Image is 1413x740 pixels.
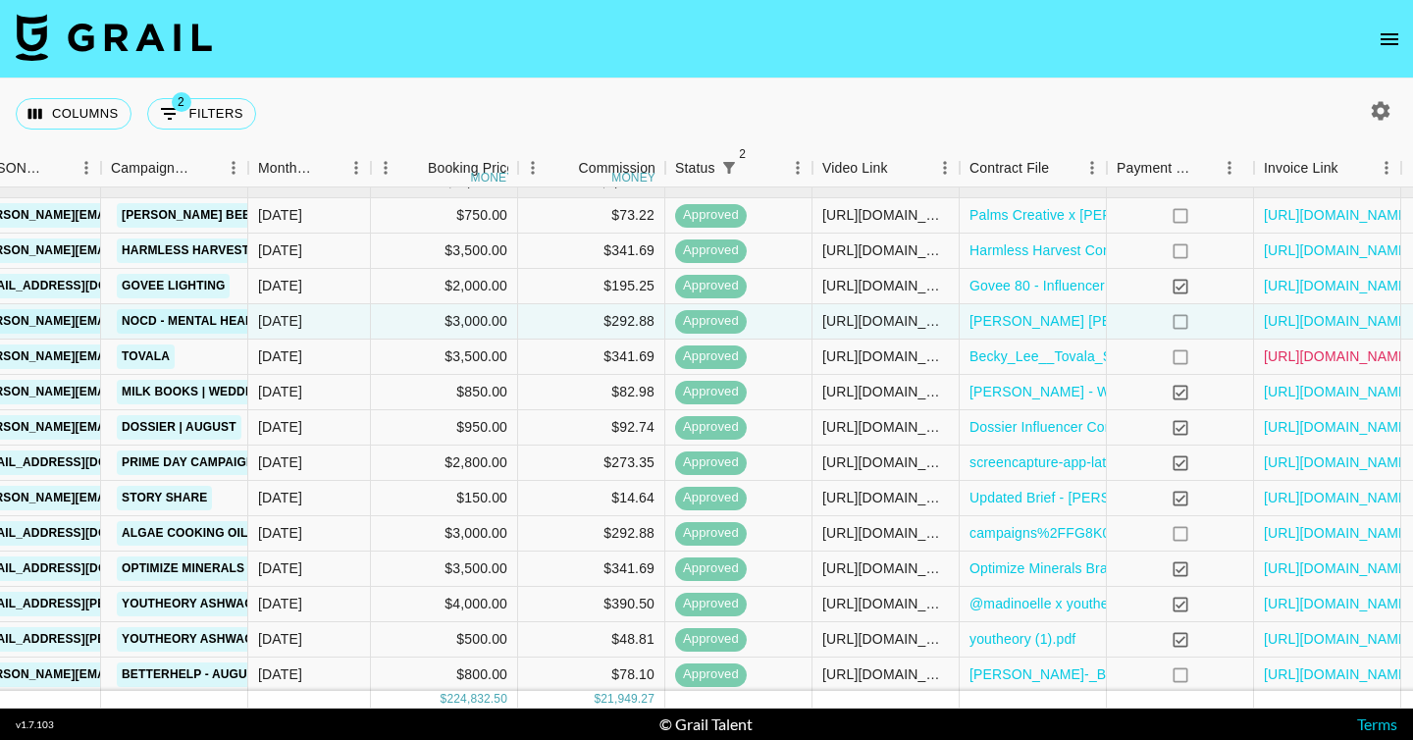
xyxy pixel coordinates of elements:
[822,205,949,225] div: https://www.tiktok.com/@ally.put/video/7488439137767312683
[1264,558,1412,578] a: [URL][DOMAIN_NAME]
[16,14,212,61] img: Grail Talent
[822,417,949,437] div: https://www.youtube.com/watch?v=HK-vYieOHmk
[471,172,515,184] div: money
[117,274,230,298] a: Govee Lighting
[371,587,518,622] div: $4,000.00
[659,714,753,734] div: © Grail Talent
[822,276,949,295] div: https://www.tiktok.com/@beckymaelee/video/7535248080623471873?utm_medium=social&utm_source=hoobe
[822,149,888,187] div: Video Link
[578,149,655,187] div: Commission
[518,198,665,234] div: $73.22
[1357,714,1397,733] a: Terms
[675,595,747,613] span: approved
[117,556,289,581] a: Optimize Minerals | July
[371,622,518,658] div: $500.00
[258,558,302,578] div: Aug '25
[675,149,715,187] div: Status
[248,149,371,187] div: Month Due
[258,664,302,684] div: Aug '25
[1264,523,1412,543] a: [URL][DOMAIN_NAME]
[371,234,518,269] div: $3,500.00
[518,340,665,375] div: $341.69
[1264,452,1412,472] a: [URL][DOMAIN_NAME]
[117,415,241,440] a: Dossier | August
[1254,149,1401,187] div: Invoice Link
[960,149,1107,187] div: Contract File
[1264,488,1412,507] a: [URL][DOMAIN_NAME]
[1338,154,1366,182] button: Sort
[258,382,302,401] div: Aug '25
[518,552,665,587] div: $341.69
[518,516,665,552] div: $292.88
[675,524,747,543] span: approved
[601,691,654,708] div: 21,949.27
[888,154,916,182] button: Sort
[258,205,302,225] div: Aug '25
[371,552,518,587] div: $3,500.00
[371,340,518,375] div: $3,500.00
[1372,153,1401,183] button: Menu
[371,153,400,183] button: Menu
[969,382,1306,401] a: [PERSON_NAME] - Wedding - Creative Brief 2 (1).pdf
[822,346,949,366] div: https://www.youtube.com/watch?v=0y21GnM59xk
[822,629,949,649] div: https://www.instagram.com/reel/DNgZahByPzV/?igsh=MWdtbmN0Z21qazZsaw==
[371,446,518,481] div: $2,800.00
[371,516,518,552] div: $3,000.00
[117,344,175,369] a: Tovala
[1264,311,1412,331] a: [URL][DOMAIN_NAME]
[117,238,307,263] a: Harmless Harvest | Usage
[518,304,665,340] div: $292.88
[822,594,949,613] div: https://www.instagram.com/reel/DNgZahByPzV/?igsh=MWdtbmN0Z21qazZsaw==
[371,481,518,516] div: $150.00
[371,658,518,693] div: $800.00
[1264,149,1338,187] div: Invoice Link
[969,417,1369,437] a: Dossier Influencer Contract x [PERSON_NAME] (1).docx (1).pdf
[258,311,302,331] div: Aug '25
[822,452,949,472] div: https://www.instagram.com/p/DNTkw_wS7QH/
[258,488,302,507] div: Aug '25
[258,594,302,613] div: Aug '25
[822,240,949,260] div: https://www.instagram.com/p/DNgJfVhxyQb/
[822,382,949,401] div: https://www.instagram.com/p/DNBmMkVyP_d/?img_index=1
[675,489,747,507] span: approved
[518,153,548,183] button: Menu
[675,665,747,684] span: approved
[172,92,191,112] span: 2
[1077,153,1107,183] button: Menu
[371,304,518,340] div: $3,000.00
[675,241,747,260] span: approved
[675,312,747,331] span: approved
[219,153,248,183] button: Menu
[518,269,665,304] div: $195.25
[44,154,72,182] button: Sort
[812,149,960,187] div: Video Link
[446,691,507,708] div: 224,832.50
[258,417,302,437] div: Aug '25
[1049,154,1076,182] button: Sort
[371,269,518,304] div: $2,000.00
[117,662,268,687] a: Betterhelp - August
[969,149,1049,187] div: Contract File
[117,203,462,228] a: [PERSON_NAME] Beef Mini's | Costco UGC Campaign
[441,691,447,708] div: $
[518,622,665,658] div: $48.81
[258,346,302,366] div: Aug '25
[969,629,1075,649] a: youtheory (1).pdf
[733,144,753,164] span: 2
[147,98,256,130] button: Show filters
[675,630,747,649] span: approved
[117,380,318,404] a: Milk Books | Wedding Album
[518,234,665,269] div: $341.69
[550,154,578,182] button: Sort
[1107,149,1254,187] div: Payment Sent
[117,521,383,546] a: Algae Cooking Oil - Ongoing - August
[1264,417,1412,437] a: [URL][DOMAIN_NAME]
[371,410,518,446] div: $950.00
[117,309,273,334] a: NOCD - Mental Health
[117,627,354,652] a: Youtheory Ashwagandha | Usage
[675,559,747,578] span: approved
[518,481,665,516] div: $14.64
[101,149,248,187] div: Campaign (Type)
[117,592,302,616] a: Youtheory Ashwagandha
[1264,240,1412,260] a: [URL][DOMAIN_NAME]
